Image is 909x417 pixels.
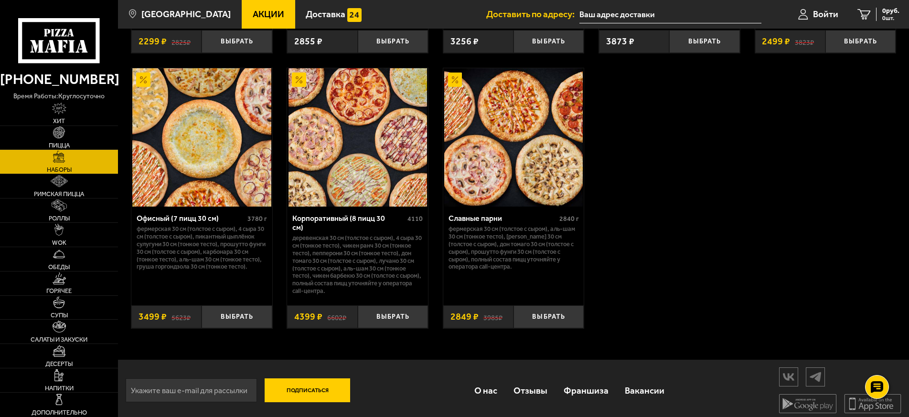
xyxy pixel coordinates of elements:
[579,6,761,23] input: Ваш адрес доставки
[49,215,70,221] span: Роллы
[813,10,838,19] span: Войти
[882,8,899,14] span: 0 руб.
[45,385,74,391] span: Напитки
[294,312,322,322] span: 4399 ₽
[407,215,423,223] span: 4110
[202,305,272,329] button: Выбрать
[136,73,150,87] img: Акционный
[34,191,84,197] span: Римская пицца
[606,37,634,46] span: 3873 ₽
[358,305,428,329] button: Выбрать
[292,234,423,295] p: Деревенская 30 см (толстое с сыром), 4 сыра 30 см (тонкое тесто), Чикен Ранч 30 см (тонкое тесто)...
[265,378,350,402] button: Подписаться
[171,312,191,322] s: 5623 ₽
[762,37,790,46] span: 2499 ₽
[287,68,428,207] a: АкционныйКорпоративный (8 пицц 30 см)
[449,214,557,223] div: Славные парни
[202,30,272,53] button: Выбрать
[882,15,899,21] span: 0 шт.
[292,214,405,232] div: Корпоративный (8 пицц 30 см)
[483,312,503,322] s: 3985 ₽
[327,312,346,322] s: 6602 ₽
[51,312,68,318] span: Супы
[52,240,66,246] span: WOK
[126,378,257,402] input: Укажите ваш e-mail для рассылки
[556,375,617,406] a: Франшиза
[450,37,479,46] span: 3256 ₽
[289,68,427,207] img: Корпоративный (8 пицц 30 см)
[46,288,72,294] span: Горячее
[294,37,322,46] span: 2855 ₽
[137,225,267,271] p: Фермерская 30 см (толстое с сыром), 4 сыра 30 см (толстое с сыром), Пикантный цыплёнок сулугуни 3...
[137,214,245,223] div: Офисный (7 пицц 30 см)
[617,375,673,406] a: Вакансии
[450,312,479,322] span: 2849 ₽
[486,10,579,19] span: Доставить по адресу:
[513,30,584,53] button: Выбрать
[443,68,584,207] a: АкционныйСлавные парни
[559,215,579,223] span: 2840 г
[131,68,272,207] a: АкционныйОфисный (7 пицц 30 см)
[505,375,556,406] a: Отзывы
[48,264,70,270] span: Обеды
[32,409,87,416] span: Дополнительно
[795,37,814,46] s: 3823 ₽
[825,30,896,53] button: Выбрать
[171,37,191,46] s: 2825 ₽
[139,312,167,322] span: 3499 ₽
[448,73,462,87] img: Акционный
[49,142,70,148] span: Пицца
[306,10,345,19] span: Доставка
[132,68,271,207] img: Офисный (7 пицц 30 см)
[513,305,584,329] button: Выбрать
[806,368,824,385] img: tg
[358,30,428,53] button: Выбрать
[669,30,739,53] button: Выбрать
[139,37,167,46] span: 2299 ₽
[444,68,583,207] img: Славные парни
[31,336,87,343] span: Салаты и закуски
[247,215,267,223] span: 3780 г
[47,167,72,173] span: Наборы
[53,118,65,124] span: Хит
[780,368,798,385] img: vk
[253,10,284,19] span: Акции
[141,10,231,19] span: [GEOGRAPHIC_DATA]
[45,361,73,367] span: Десерты
[466,375,505,406] a: О нас
[347,8,362,22] img: 15daf4d41897b9f0e9f617042186c801.svg
[449,225,579,271] p: Фермерская 30 см (толстое с сыром), Аль-Шам 30 см (тонкое тесто), [PERSON_NAME] 30 см (толстое с ...
[292,73,306,87] img: Акционный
